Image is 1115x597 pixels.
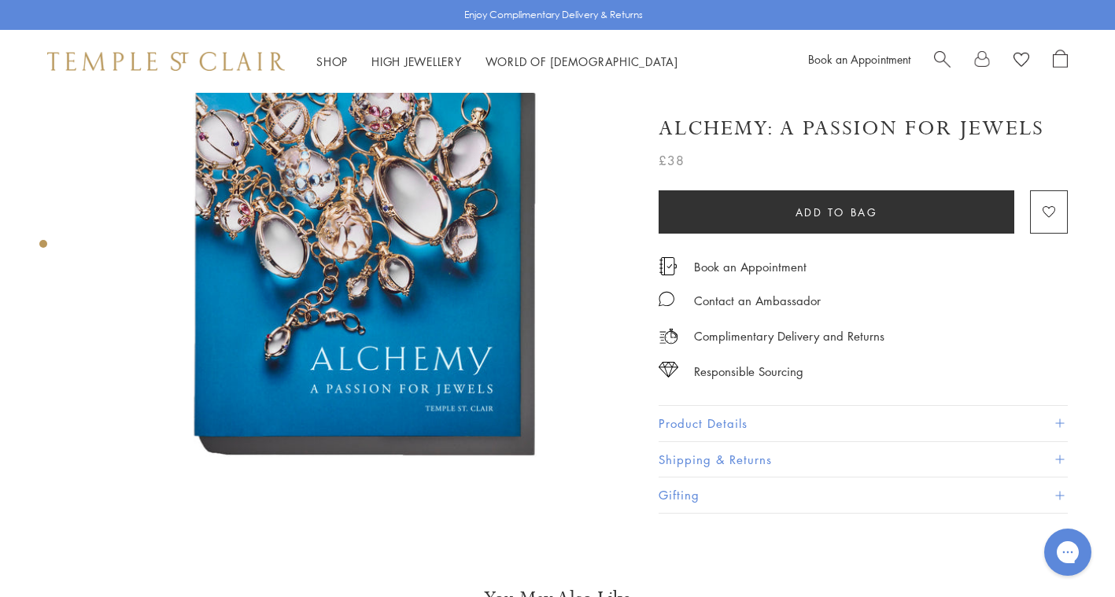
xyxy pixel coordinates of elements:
[659,115,1044,142] h1: Alchemy: A Passion for Jewels
[934,50,951,73] a: Search
[808,51,910,67] a: Book an Appointment
[796,204,878,221] span: Add to bag
[39,236,47,260] div: Product gallery navigation
[659,190,1014,234] button: Add to bag
[659,442,1068,477] button: Shipping & Returns
[464,7,643,23] p: Enjoy Complimentary Delivery & Returns
[1013,50,1029,73] a: View Wishlist
[659,406,1068,441] button: Product Details
[659,326,678,346] img: icon_delivery.svg
[316,53,348,69] a: ShopShop
[316,52,678,72] nav: Main navigation
[659,477,1068,513] button: Gifting
[694,291,821,311] div: Contact an Ambassador
[659,291,674,307] img: MessageIcon-01_2.svg
[694,362,803,381] div: Responsible Sourcing
[694,258,807,275] a: Book an Appointment
[1036,523,1099,581] iframe: Gorgias live chat messenger
[47,52,285,71] img: Temple St. Clair
[694,326,884,346] p: Complimentary Delivery and Returns
[659,257,677,275] img: icon_appointment.svg
[486,53,678,69] a: World of [DEMOGRAPHIC_DATA]World of [DEMOGRAPHIC_DATA]
[1053,50,1068,73] a: Open Shopping Bag
[659,150,685,171] span: £38
[659,362,678,378] img: icon_sourcing.svg
[371,53,462,69] a: High JewelleryHigh Jewellery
